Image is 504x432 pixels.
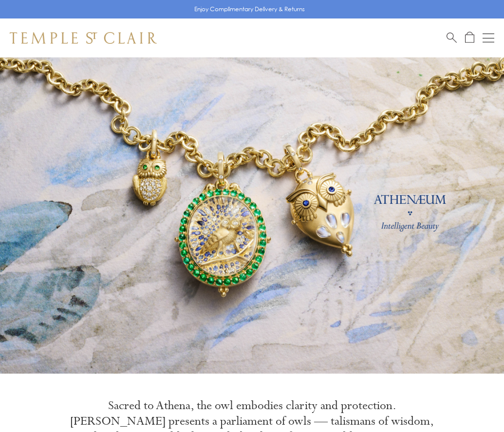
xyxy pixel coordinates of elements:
a: Open Shopping Bag [465,32,474,44]
img: Temple St. Clair [10,32,157,44]
a: Search [447,32,457,44]
p: Enjoy Complimentary Delivery & Returns [194,4,305,14]
button: Open navigation [483,32,494,44]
